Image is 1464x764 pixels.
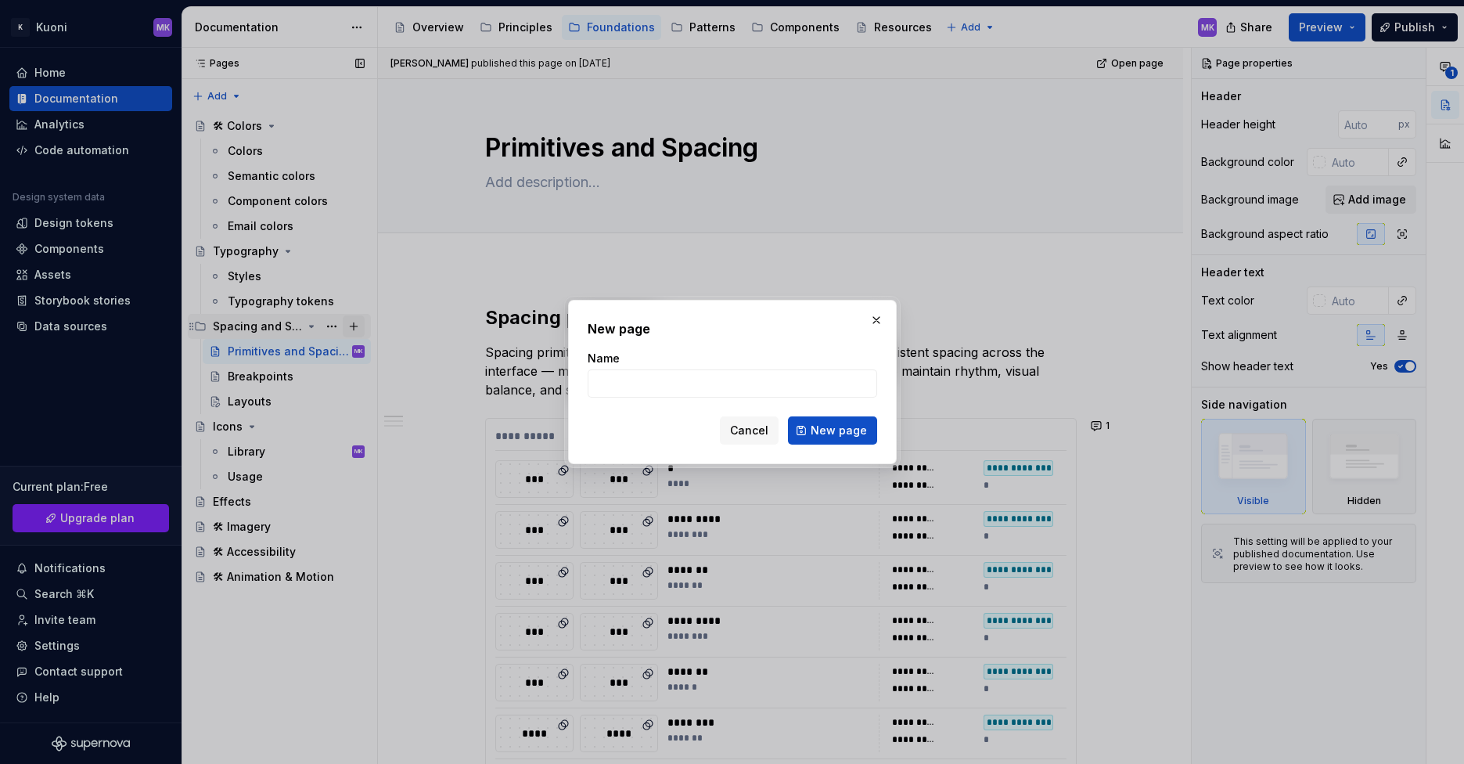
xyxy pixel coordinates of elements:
span: New page [811,423,867,438]
label: Name [588,351,620,366]
button: New page [788,416,877,445]
button: Cancel [720,416,779,445]
span: Cancel [730,423,768,438]
h2: New page [588,319,877,338]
